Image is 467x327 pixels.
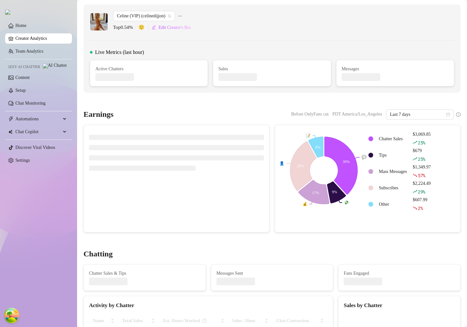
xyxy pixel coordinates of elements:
[159,25,191,30] span: Edit Creator's Bio
[5,10,10,15] img: logo.svg
[413,131,431,147] div: $3,069.85
[362,155,366,159] text: 💬
[376,180,410,196] td: Subscribes
[376,196,410,212] td: Other
[376,164,410,179] td: Mass Messages
[306,133,311,138] text: 📝
[344,270,455,277] span: Fans Engaged
[418,205,423,211] span: 2 %
[418,140,425,146] span: 25 %
[344,200,349,205] text: 💸
[15,33,67,44] a: Creator Analytics
[413,157,417,161] span: rise
[342,65,449,73] span: Messages
[390,110,450,119] span: Last 7 days
[413,164,431,179] div: $1,349.97
[218,65,325,73] span: Sales
[376,147,410,163] td: Tips
[15,75,30,80] a: Content
[279,161,284,166] text: 👤
[113,24,138,31] span: Top 0.54 %
[413,196,431,212] div: $607.99
[5,309,18,322] button: Open Tanstack query devtools
[89,270,200,277] span: Chatter Sales & Tips
[456,112,461,117] span: info-circle
[15,127,61,137] span: Chat Copilot
[344,301,455,310] div: Sales by Chatter
[84,109,113,120] h3: Earnings
[15,49,43,54] a: Team Analytics
[413,147,431,163] div: $679
[90,13,108,30] img: Celine (VIP)
[15,101,46,106] a: Chat Monitoring
[15,88,26,93] a: Setup
[15,23,26,28] a: Home
[89,301,328,310] div: Activity by Chatter
[446,113,450,116] span: calendar
[413,180,431,196] div: $2,224.49
[8,116,13,122] span: thunderbolt
[291,109,329,119] span: Before OnlyFans cut
[8,64,40,70] span: Izzy AI Chatter
[15,114,61,124] span: Automations
[8,130,13,134] img: Chat Copilot
[418,156,425,162] span: 25 %
[216,270,328,277] span: Messages Sent
[413,173,417,177] span: fall
[303,202,307,206] text: 💰
[418,172,425,178] span: 57 %
[43,63,67,68] img: AI Chatter
[413,189,417,194] span: rise
[178,11,182,21] span: ellipsis
[15,145,55,150] a: Discover Viral Videos
[332,109,382,119] span: PDT America/Los_Angeles
[152,25,156,30] span: edit
[376,131,410,147] td: Chatter Sales
[95,48,144,56] span: Live Metrics (last hour)
[138,24,151,31] span: 🙂
[418,189,425,195] span: 29 %
[168,14,172,18] span: team
[413,140,417,145] span: rise
[117,11,171,21] span: Celine (VIP) (celinedijjon)
[151,22,191,33] button: Edit Creator's Bio
[15,158,30,163] a: Settings
[95,65,202,73] span: Active Chatters
[413,206,417,210] span: fall
[84,249,113,259] h3: Chatting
